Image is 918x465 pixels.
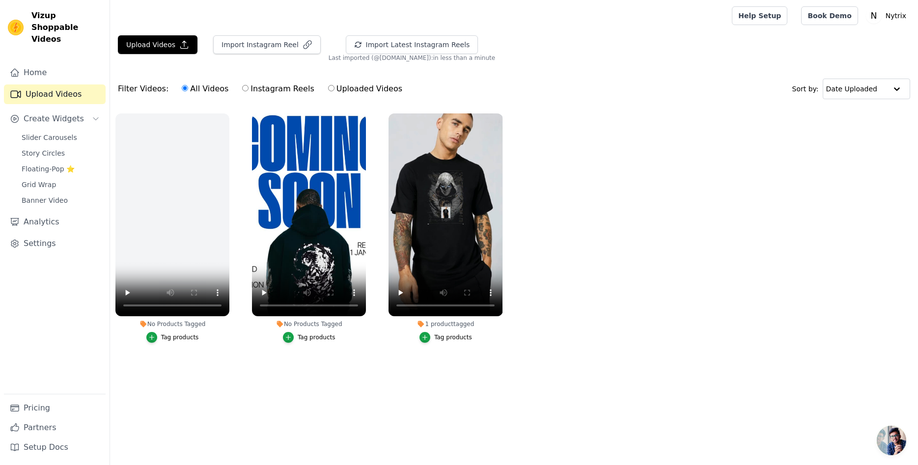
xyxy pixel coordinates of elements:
div: Tag products [298,333,335,341]
button: Create Widgets [4,109,106,129]
label: All Videos [181,82,229,95]
p: Nytrix [882,7,910,25]
a: Grid Wrap [16,178,106,191]
label: Instagram Reels [242,82,314,95]
a: Home [4,63,106,82]
a: Partners [4,418,106,438]
span: Banner Video [22,195,68,205]
div: Filter Videos: [118,78,408,100]
a: Story Circles [16,146,106,160]
span: Grid Wrap [22,180,56,190]
a: Settings [4,234,106,253]
label: Uploaded Videos [328,82,403,95]
div: No Products Tagged [252,320,366,328]
a: Banner Video [16,193,106,207]
span: Story Circles [22,148,65,158]
button: Tag products [419,332,472,343]
span: Last imported (@ [DOMAIN_NAME] ): in less than a minute [329,54,495,62]
span: Vizup Shoppable Videos [31,10,102,45]
a: Slider Carousels [16,131,106,144]
input: Uploaded Videos [328,85,334,91]
div: Sort by: [792,79,911,99]
span: Slider Carousels [22,133,77,142]
div: 1 product tagged [389,320,502,328]
div: No Products Tagged [115,320,229,328]
button: Tag products [146,332,199,343]
button: Import Latest Instagram Reels [346,35,478,54]
a: Book Demo [801,6,858,25]
button: N Nytrix [866,7,910,25]
button: Upload Videos [118,35,197,54]
input: All Videos [182,85,188,91]
span: Create Widgets [24,113,84,125]
a: Setup Docs [4,438,106,457]
text: N [870,11,877,21]
div: Open chat [877,426,906,455]
span: Floating-Pop ⭐ [22,164,75,174]
div: Tag products [161,333,199,341]
input: Instagram Reels [242,85,249,91]
a: Floating-Pop ⭐ [16,162,106,176]
button: Import Instagram Reel [213,35,321,54]
button: Tag products [283,332,335,343]
div: Tag products [434,333,472,341]
img: Vizup [8,20,24,35]
a: Pricing [4,398,106,418]
a: Help Setup [732,6,787,25]
a: Analytics [4,212,106,232]
a: Upload Videos [4,84,106,104]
